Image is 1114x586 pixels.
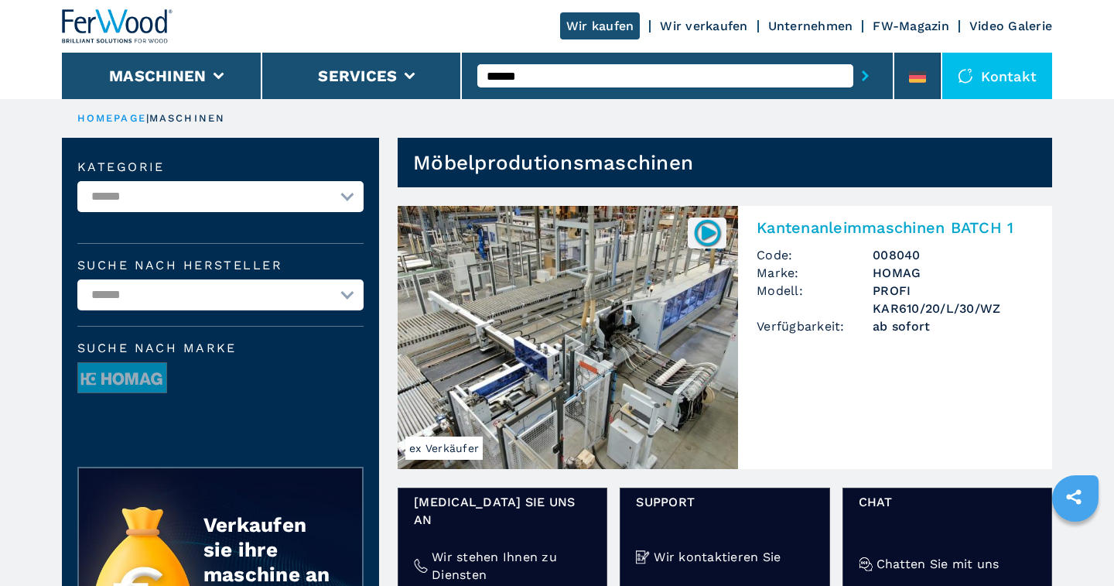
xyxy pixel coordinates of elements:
span: Marke: [757,264,873,282]
a: sharethis [1054,478,1093,516]
span: ab sofort [873,317,1034,335]
a: Wir kaufen [560,12,641,39]
img: Wir kontaktieren Sie [636,550,650,564]
h4: Wir kontaktieren Sie [654,548,781,566]
p: maschinen [149,111,225,125]
span: Verfügbarkeit: [757,317,873,335]
img: image [78,363,166,394]
a: HOMEPAGE [77,112,146,124]
span: | [146,112,149,124]
button: submit-button [853,58,877,94]
a: Wir verkaufen [660,19,747,33]
span: Suche nach Marke [77,342,364,355]
h3: PROFI KAR610/20/L/30/WZ [873,282,1034,317]
img: Wir stehen Ihnen zu Diensten [414,559,428,573]
span: Code: [757,246,873,264]
img: Kantenanleimmaschinen BATCH 1 HOMAG PROFI KAR610/20/L/30/WZ [398,206,738,469]
h2: Kantenanleimmaschinen BATCH 1 [757,218,1034,237]
a: Video Galerie [969,19,1052,33]
span: [MEDICAL_DATA] Sie uns an [414,493,591,529]
button: Services [318,67,397,85]
img: Kontakt [958,68,973,84]
h4: Chatten Sie mit uns [877,555,1000,573]
a: FW-Magazin [873,19,949,33]
button: Maschinen [109,67,206,85]
span: Support [636,493,813,511]
h1: Möbelprodutionsmaschinen [413,150,693,175]
h3: 008040 [873,246,1034,264]
a: Kantenanleimmaschinen BATCH 1 HOMAG PROFI KAR610/20/L/30/WZex Verkäufer008040Kantenanleimmaschine... [398,206,1052,469]
img: Ferwood [62,9,173,43]
img: Chatten Sie mit uns [859,557,873,571]
label: Suche nach Hersteller [77,259,364,272]
img: 008040 [692,218,723,248]
label: Kategorie [77,161,364,173]
span: Chat [859,493,1036,511]
a: Unternehmen [768,19,853,33]
span: ex Verkäufer [405,437,483,460]
h3: HOMAG [873,264,1034,282]
div: Kontakt [942,53,1052,99]
h4: Wir stehen Ihnen zu Diensten [432,548,591,584]
span: Modell: [757,282,873,317]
